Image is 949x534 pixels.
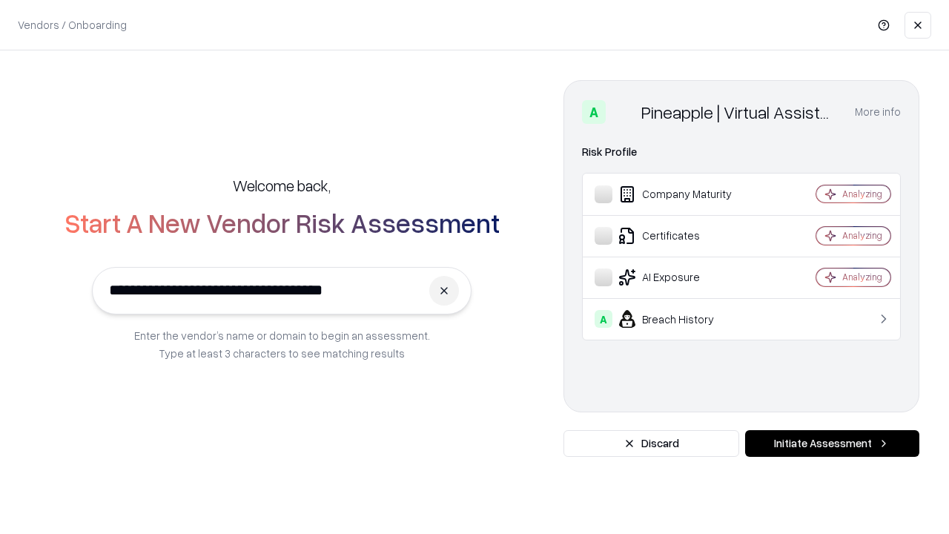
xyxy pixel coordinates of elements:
[595,227,772,245] div: Certificates
[595,268,772,286] div: AI Exposure
[855,99,901,125] button: More info
[582,100,606,124] div: A
[842,229,882,242] div: Analyzing
[641,100,837,124] div: Pineapple | Virtual Assistant Agency
[595,185,772,203] div: Company Maturity
[233,175,331,196] h5: Welcome back,
[595,310,772,328] div: Breach History
[595,310,612,328] div: A
[745,430,919,457] button: Initiate Assessment
[582,143,901,161] div: Risk Profile
[612,100,635,124] img: Pineapple | Virtual Assistant Agency
[842,188,882,200] div: Analyzing
[134,326,430,362] p: Enter the vendor’s name or domain to begin an assessment. Type at least 3 characters to see match...
[18,17,127,33] p: Vendors / Onboarding
[842,271,882,283] div: Analyzing
[563,430,739,457] button: Discard
[65,208,500,237] h2: Start A New Vendor Risk Assessment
